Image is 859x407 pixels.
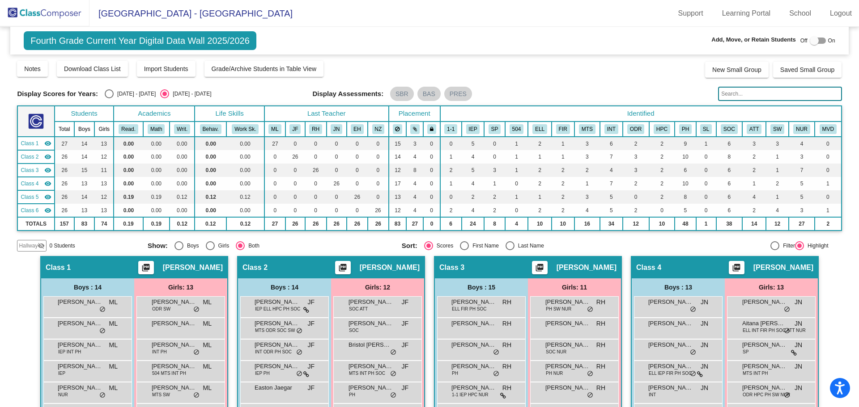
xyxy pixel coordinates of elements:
[335,261,351,274] button: Print Students Details
[574,150,600,164] td: 3
[94,177,114,190] td: 13
[623,177,649,190] td: 2
[285,204,305,217] td: 0
[649,190,675,204] td: 2
[574,164,600,177] td: 2
[143,190,170,204] td: 0.19
[462,122,485,137] th: Individualized Education Plan
[264,122,285,137] th: Matt Lewis
[484,150,505,164] td: 0
[440,164,462,177] td: 2
[347,204,368,217] td: 0
[729,261,744,274] button: Print Students Details
[170,164,195,177] td: 0.00
[347,190,368,204] td: 26
[285,164,305,177] td: 0
[170,204,195,217] td: 0.00
[696,137,716,150] td: 1
[57,61,128,77] button: Download Class List
[600,190,623,204] td: 5
[715,6,778,21] a: Learning Portal
[327,164,347,177] td: 0
[552,137,574,150] td: 1
[773,62,842,78] button: Saved Small Group
[712,66,761,73] span: New Small Group
[55,137,74,150] td: 27
[200,124,221,134] button: Behav.
[55,190,74,204] td: 26
[212,65,317,72] span: Grade/Archive Students in Table View
[305,164,327,177] td: 26
[505,164,528,177] td: 1
[671,6,710,21] a: Support
[24,31,256,50] span: Fourth Grade Current Year Digital Data Wall 2025/2026
[532,124,547,134] button: ELL
[440,122,462,137] th: One on one Paraprofessional
[406,190,423,204] td: 4
[351,124,363,134] button: EH
[556,124,570,134] button: FIR
[649,137,675,150] td: 2
[143,137,170,150] td: 0.00
[649,177,675,190] td: 2
[742,164,766,177] td: 2
[337,263,348,276] mat-icon: picture_as_pdf
[17,61,48,77] button: Notes
[444,124,457,134] button: 1-1
[679,124,692,134] button: PH
[140,263,151,276] mat-icon: picture_as_pdf
[528,177,552,190] td: 2
[21,180,38,188] span: Class 4
[716,137,742,150] td: 6
[169,90,211,98] div: [DATE] - [DATE]
[815,150,841,164] td: 0
[170,190,195,204] td: 0.12
[285,122,305,137] th: Jennifer Friedrich
[143,204,170,217] td: 0.00
[742,150,766,164] td: 2
[820,124,837,134] button: MVD
[368,122,389,137] th: Niki Zitur
[21,193,38,201] span: Class 5
[574,177,600,190] td: 1
[696,150,716,164] td: 0
[711,35,796,44] span: Add, Move, or Retain Students
[327,177,347,190] td: 26
[347,137,368,150] td: 0
[484,164,505,177] td: 3
[406,122,423,137] th: Keep with students
[423,122,440,137] th: Keep with teacher
[462,137,485,150] td: 5
[285,137,305,150] td: 0
[440,190,462,204] td: 0
[55,204,74,217] td: 26
[305,122,327,137] th: Ryan Hassing
[793,124,810,134] button: NUR
[423,190,440,204] td: 0
[143,164,170,177] td: 0.00
[74,164,95,177] td: 15
[780,66,834,73] span: Saved Small Group
[766,122,789,137] th: Social Worker
[505,190,528,204] td: 1
[327,122,347,137] th: Jodi Nixon
[137,61,196,77] button: Import Students
[742,122,766,137] th: 2 or more attendance letters
[705,62,769,78] button: New Small Group
[417,87,441,101] mat-chip: BAS
[505,137,528,150] td: 1
[389,164,407,177] td: 12
[696,177,716,190] td: 0
[782,6,818,21] a: School
[148,124,165,134] button: Math
[347,150,368,164] td: 0
[305,150,327,164] td: 0
[55,164,74,177] td: 26
[94,164,114,177] td: 11
[440,150,462,164] td: 1
[623,122,649,137] th: Pattern of Discipline Referrals
[747,124,761,134] button: ATT
[94,150,114,164] td: 12
[696,122,716,137] th: School-linked Therapist Scheduled
[138,261,154,274] button: Print Students Details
